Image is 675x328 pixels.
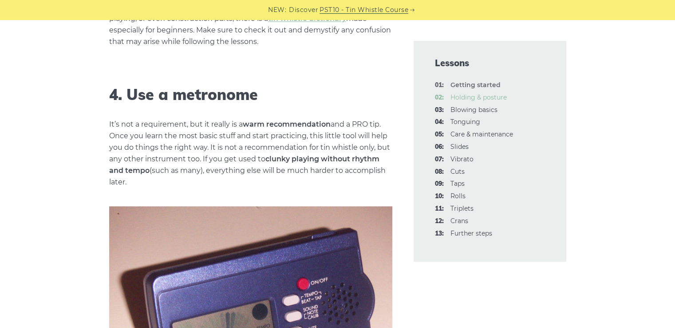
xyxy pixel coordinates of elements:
span: 04: [435,117,444,128]
span: 06: [435,142,444,152]
a: 10:Rolls [450,192,466,200]
p: If you come across the “strange” phrases when it comes to tin whistle sound, playing, or even con... [109,1,392,48]
a: PST10 - Tin Whistle Course [320,5,408,15]
a: 07:Vibrato [450,155,474,163]
h2: 4. Use a metronome [109,86,392,104]
span: NEW: [268,5,286,15]
span: Lessons [435,57,545,69]
a: 13:Further steps [450,229,492,237]
span: 07: [435,154,444,165]
strong: warm recommendation [243,120,331,128]
a: tin whistle dictionary [268,14,346,23]
a: 05:Care & maintenance [450,130,513,138]
p: It’s not a requirement, but it really is a and a PRO tip. Once you learn the most basic stuff and... [109,119,392,188]
span: 03: [435,105,444,116]
span: 05: [435,129,444,140]
span: 09: [435,179,444,189]
span: 11: [435,204,444,214]
span: Discover [289,5,318,15]
span: 08: [435,167,444,177]
span: 02: [435,92,444,103]
a: 09:Taps [450,180,465,188]
span: 12: [435,216,444,227]
a: 11:Triplets [450,204,474,212]
span: 10: [435,191,444,202]
a: 06:Slides [450,143,469,151]
a: 12:Crans [450,217,468,225]
span: 13: [435,228,444,239]
span: 01: [435,80,444,91]
strong: Getting started [450,81,501,89]
a: 02:Holding & posture [450,93,507,101]
a: 04:Tonguing [450,118,480,126]
a: 03:Blowing basics [450,106,497,114]
a: 08:Cuts [450,168,465,176]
